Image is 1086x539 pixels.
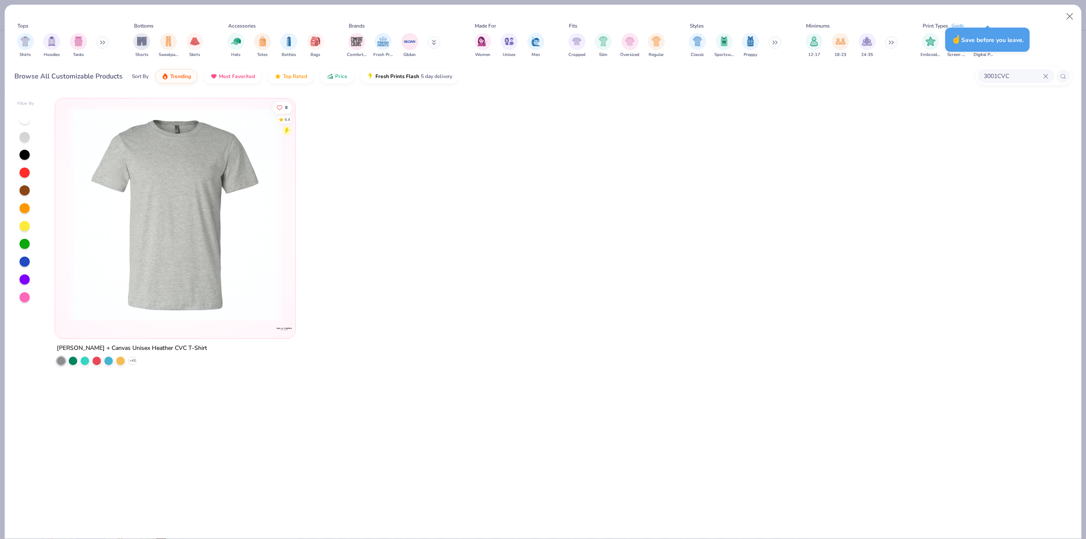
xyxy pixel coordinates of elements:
span: Unisex [503,52,515,58]
button: filter button [133,33,150,58]
button: filter button [859,33,876,58]
span: + 43 [129,358,136,363]
div: filter for Cropped [568,33,585,58]
img: Totes Image [258,36,267,46]
div: filter for Hats [227,33,244,58]
span: Screen Print [947,52,967,58]
span: Fresh Prints Flash [375,73,419,80]
button: filter button [70,33,87,58]
div: Bottoms [134,22,154,30]
div: Sort By [132,73,148,80]
img: flash.gif [367,73,374,80]
span: Totes [257,52,268,58]
span: Embroidery [921,52,940,58]
div: filter for Gildan [401,33,418,58]
img: 02bfc527-0a76-4a7b-9e31-1a8083013807 [64,107,287,321]
span: Hoodies [44,52,60,58]
img: Slim Image [599,36,608,46]
img: 24-35 Image [862,36,872,46]
button: Top Rated [268,69,313,84]
button: filter button [17,33,34,58]
div: filter for Fresh Prints [373,33,393,58]
span: Comfort Colors [347,52,367,58]
span: Men [532,52,540,58]
img: Regular Image [652,36,661,46]
button: filter button [43,33,60,58]
span: Hats [231,52,241,58]
button: filter button [921,33,940,58]
button: filter button [648,33,665,58]
img: Cropped Image [572,36,582,46]
span: Women [475,52,490,58]
button: Close [1062,8,1078,25]
img: Preppy Image [746,36,755,46]
div: filter for Shorts [133,33,150,58]
span: Shirts [20,52,31,58]
div: filter for Bottles [280,33,297,58]
img: Bella + Canvas logo [276,320,293,337]
span: Most Favorited [219,73,255,80]
button: filter button [527,33,544,58]
span: Top Rated [283,73,307,80]
div: filter for Regular [648,33,665,58]
img: Skirts Image [190,36,200,46]
div: filter for Women [474,33,491,58]
button: filter button [832,33,849,58]
img: Men Image [531,36,540,46]
img: Women Image [478,36,487,46]
div: filter for Sportswear [714,33,734,58]
span: Slim [599,52,607,58]
img: Hats Image [231,36,241,46]
img: trending.gif [162,73,168,80]
div: filter for Classic [689,33,706,58]
span: Digital Print [974,52,993,58]
button: filter button [159,33,178,58]
img: Unisex Image [504,36,514,46]
div: filter for Oversized [620,33,639,58]
span: Sportswear [714,52,734,58]
div: Print Types [923,22,948,30]
img: 12-17 Image [809,36,819,46]
button: filter button [568,33,585,58]
div: Made For [475,22,496,30]
div: filter for Comfort Colors [347,33,367,58]
div: Styles [690,22,704,30]
button: filter button [501,33,518,58]
span: 8 [285,105,288,109]
button: filter button [307,33,324,58]
button: filter button [401,33,418,58]
div: Tops [17,22,28,30]
img: Oversized Image [625,36,635,46]
button: filter button [474,33,491,58]
img: Tanks Image [74,36,83,46]
button: filter button [806,33,823,58]
div: Minimums [806,22,830,30]
div: filter for Men [527,33,544,58]
img: Gildan Image [403,35,416,48]
img: Shirts Image [20,36,30,46]
div: filter for Skirts [186,33,203,58]
span: Fresh Prints [373,52,393,58]
button: filter button [280,33,297,58]
button: filter button [227,33,244,58]
button: filter button [254,33,271,58]
span: Trending [170,73,191,80]
div: 4.4 [285,116,291,123]
img: Embroidery Image [926,36,935,46]
span: Preppy [744,52,757,58]
div: filter for Shirts [17,33,34,58]
div: filter for 18-23 [832,33,849,58]
div: filter for Hoodies [43,33,60,58]
div: filter for Unisex [501,33,518,58]
button: filter button [714,33,734,58]
span: Cropped [568,52,585,58]
span: Classic [691,52,704,58]
img: Classic Image [693,36,703,46]
span: Skirts [189,52,200,58]
div: filter for 12-17 [806,33,823,58]
div: filter for Bags [307,33,324,58]
div: Browse All Customizable Products [14,71,123,81]
span: Shorts [135,52,148,58]
div: filter for Tanks [70,33,87,58]
div: filter for 24-35 [859,33,876,58]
